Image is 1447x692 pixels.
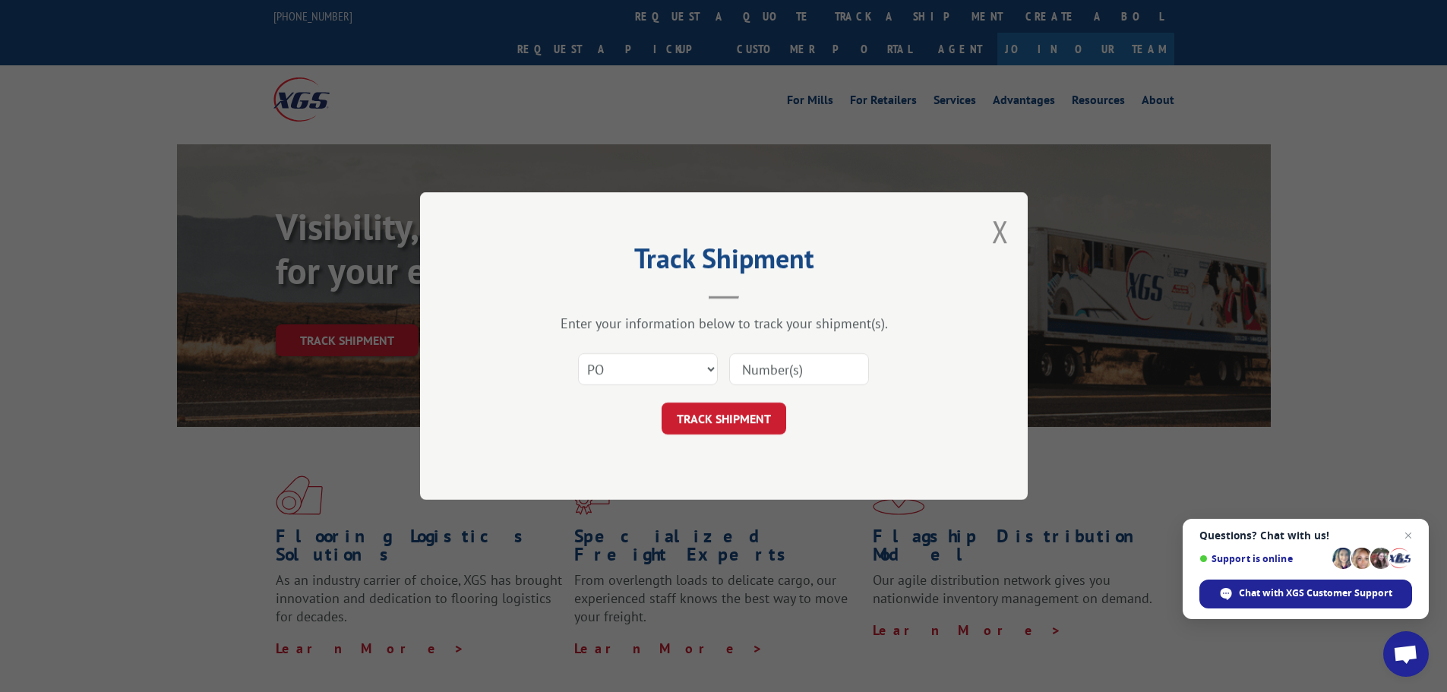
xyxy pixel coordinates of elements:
span: Questions? Chat with us! [1199,529,1412,542]
div: Chat with XGS Customer Support [1199,580,1412,608]
button: Close modal [992,211,1009,251]
span: Chat with XGS Customer Support [1239,586,1392,600]
button: TRACK SHIPMENT [662,403,786,434]
h2: Track Shipment [496,248,952,276]
span: Close chat [1399,526,1417,545]
div: Enter your information below to track your shipment(s). [496,314,952,332]
div: Open chat [1383,631,1429,677]
input: Number(s) [729,353,869,385]
span: Support is online [1199,553,1327,564]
